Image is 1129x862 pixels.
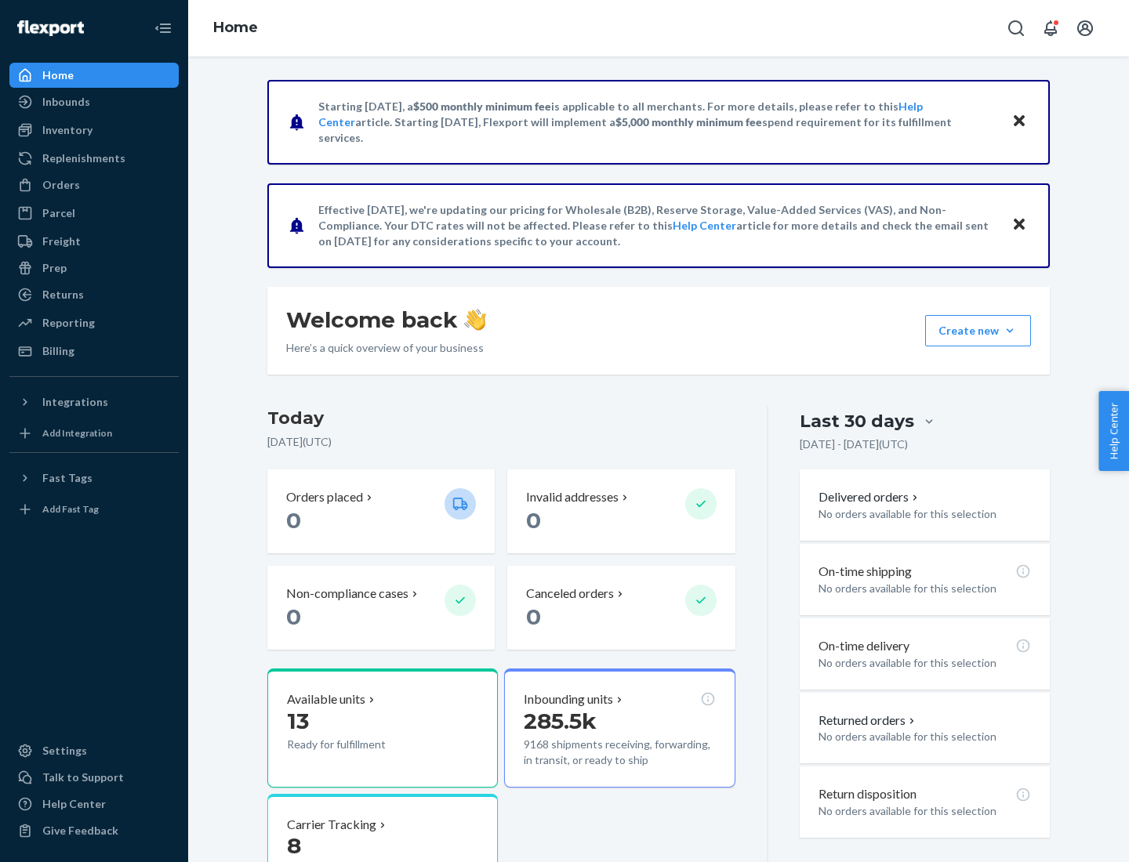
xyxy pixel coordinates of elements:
[287,816,376,834] p: Carrier Tracking
[507,469,735,553] button: Invalid addresses 0
[42,394,108,410] div: Integrations
[1069,13,1101,44] button: Open account menu
[9,63,179,88] a: Home
[9,172,179,197] a: Orders
[464,309,486,331] img: hand-wave emoji
[615,115,762,129] span: $5,000 monthly minimum fee
[42,177,80,193] div: Orders
[9,118,179,143] a: Inventory
[9,255,179,281] a: Prep
[9,229,179,254] a: Freight
[819,803,1031,819] p: No orders available for this selection
[504,668,735,788] button: Inbounding units285.5k9168 shipments receiving, forwarding, in transit, or ready to ship
[42,287,84,302] div: Returns
[9,310,179,335] a: Reporting
[318,202,996,249] p: Effective [DATE], we're updating our pricing for Wholesale (B2B), Reserve Storage, Value-Added Se...
[925,315,1031,346] button: Create new
[1098,391,1129,471] button: Help Center
[9,201,179,226] a: Parcel
[9,818,179,843] button: Give Feedback
[9,421,179,446] a: Add Integration
[42,426,112,440] div: Add Integration
[267,469,495,553] button: Orders placed 0
[318,99,996,146] p: Starting [DATE], a is applicable to all merchants. For more details, please refer to this article...
[9,765,179,790] a: Talk to Support
[819,581,1031,596] p: No orders available for this selection
[526,488,619,506] p: Invalid addresses
[286,585,408,603] p: Non-compliance cases
[287,690,365,708] p: Available units
[286,507,301,534] span: 0
[42,94,90,110] div: Inbounds
[213,19,258,36] a: Home
[507,566,735,650] button: Canceled orders 0
[1000,13,1032,44] button: Open Search Box
[267,406,735,431] h3: Today
[524,708,597,734] span: 285.5k
[526,603,541,630] span: 0
[286,603,301,630] span: 0
[819,637,909,655] p: On-time delivery
[819,712,918,730] button: Returned orders
[286,488,363,506] p: Orders placed
[9,497,179,522] a: Add Fast Tag
[42,502,99,516] div: Add Fast Tag
[526,585,614,603] p: Canceled orders
[9,89,179,114] a: Inbounds
[524,737,715,768] p: 9168 shipments receiving, forwarding, in transit, or ready to ship
[267,434,735,450] p: [DATE] ( UTC )
[526,507,541,534] span: 0
[800,409,914,433] div: Last 30 days
[42,315,95,331] div: Reporting
[819,729,1031,744] p: No orders available for this selection
[9,791,179,817] a: Help Center
[819,506,1031,522] p: No orders available for this selection
[286,340,486,356] p: Here’s a quick overview of your business
[9,146,179,171] a: Replenishments
[42,234,81,249] div: Freight
[42,150,125,166] div: Replenishments
[42,743,87,759] div: Settings
[287,832,301,859] span: 8
[42,205,75,221] div: Parcel
[267,668,498,788] button: Available units13Ready for fulfillment
[267,566,495,650] button: Non-compliance cases 0
[1009,214,1029,237] button: Close
[42,122,93,138] div: Inventory
[286,306,486,334] h1: Welcome back
[42,260,67,276] div: Prep
[1035,13,1066,44] button: Open notifications
[42,823,118,838] div: Give Feedback
[42,67,74,83] div: Home
[147,13,179,44] button: Close Navigation
[9,738,179,763] a: Settings
[42,343,74,359] div: Billing
[819,785,917,803] p: Return disposition
[9,389,179,415] button: Integrations
[287,737,432,752] p: Ready for fulfillment
[201,5,270,51] ol: breadcrumbs
[819,488,921,506] button: Delivered orders
[9,465,179,491] button: Fast Tags
[42,470,93,486] div: Fast Tags
[9,339,179,364] a: Billing
[1009,110,1029,133] button: Close
[42,770,124,785] div: Talk to Support
[819,563,912,581] p: On-time shipping
[819,655,1031,671] p: No orders available for this selection
[673,219,736,232] a: Help Center
[17,20,84,36] img: Flexport logo
[524,690,613,708] p: Inbounding units
[9,282,179,307] a: Returns
[413,100,551,113] span: $500 monthly minimum fee
[800,436,908,452] p: [DATE] - [DATE] ( UTC )
[42,796,106,812] div: Help Center
[287,708,309,734] span: 13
